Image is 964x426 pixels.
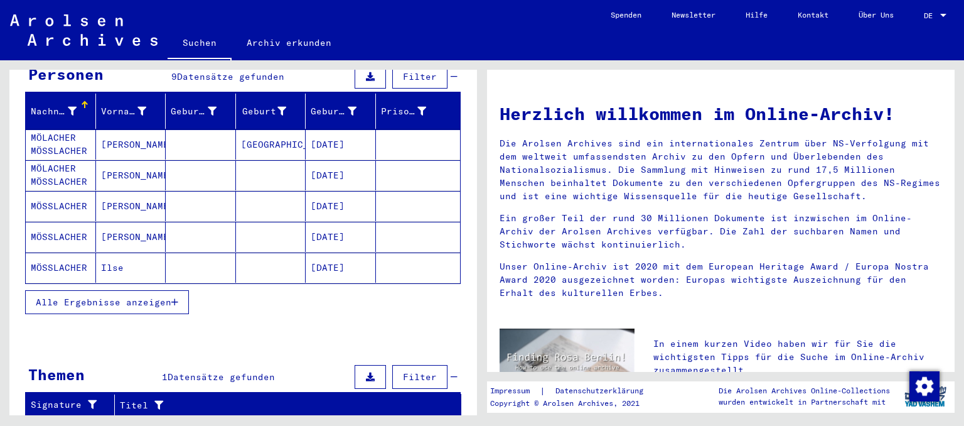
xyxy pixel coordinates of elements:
mat-cell: [PERSON_NAME] [96,191,166,221]
mat-cell: [DATE] [306,222,376,252]
mat-cell: MÖSSLACHER [26,191,96,221]
a: Datenschutzerklärung [545,385,658,398]
span: Datensätze gefunden [177,71,284,82]
img: Arolsen_neg.svg [10,14,158,46]
div: Prisoner # [381,101,446,121]
span: Filter [403,71,437,82]
p: Die Arolsen Archives Online-Collections [719,385,890,396]
div: Geburtsname [171,105,217,118]
button: Filter [392,365,447,389]
mat-cell: MÖLACHER MÖSSLACHER [26,160,96,190]
mat-cell: [GEOGRAPHIC_DATA]/[GEOGRAPHIC_DATA] [236,129,306,160]
img: Zustimmung ändern [909,371,940,401]
div: Nachname [31,101,95,121]
span: Alle Ergebnisse anzeigen [36,297,171,308]
a: Impressum [490,385,540,398]
div: Prisoner # [381,105,427,118]
p: In einem kurzen Video haben wir für Sie die wichtigsten Tipps für die Suche im Online-Archiv zusa... [653,337,942,377]
div: Vorname [101,105,147,118]
mat-cell: [PERSON_NAME] [96,129,166,160]
div: Geburt‏ [241,105,287,118]
span: DE [924,11,938,20]
mat-header-cell: Geburtsdatum [306,94,376,129]
mat-cell: Ilse [96,253,166,283]
h1: Herzlich willkommen im Online-Archiv! [500,101,942,127]
div: Themen [28,363,85,386]
span: Filter [403,371,437,383]
button: Filter [392,65,447,89]
span: 1 [162,371,168,383]
mat-cell: [DATE] [306,129,376,160]
a: Suchen [168,28,232,60]
mat-header-cell: Prisoner # [376,94,461,129]
mat-cell: MÖLACHER MÖSSLACHER [26,129,96,160]
div: Titel [120,395,446,415]
p: Copyright © Arolsen Archives, 2021 [490,398,658,409]
div: Geburtsdatum [311,105,356,118]
mat-cell: [DATE] [306,253,376,283]
a: Archiv erkunden [232,28,346,58]
mat-cell: MÖSSLACHER [26,253,96,283]
div: Signature [31,395,114,415]
mat-cell: [PERSON_NAME] [96,160,166,190]
mat-header-cell: Nachname [26,94,96,129]
div: Titel [120,399,430,412]
img: yv_logo.png [902,381,949,412]
mat-header-cell: Geburt‏ [236,94,306,129]
div: Signature [31,398,99,412]
div: Nachname [31,105,77,118]
div: Geburt‏ [241,101,306,121]
span: Datensätze gefunden [168,371,275,383]
p: Unser Online-Archiv ist 2020 mit dem European Heritage Award / Europa Nostra Award 2020 ausgezeic... [500,260,942,300]
div: Geburtsname [171,101,235,121]
div: | [490,385,658,398]
button: Alle Ergebnisse anzeigen [25,290,189,314]
span: 9 [171,71,177,82]
mat-header-cell: Vorname [96,94,166,129]
mat-cell: [DATE] [306,191,376,221]
img: video.jpg [500,329,635,402]
mat-header-cell: Geburtsname [166,94,236,129]
mat-cell: [PERSON_NAME] [96,222,166,252]
p: wurden entwickelt in Partnerschaft mit [719,396,890,408]
p: Ein großer Teil der rund 30 Millionen Dokumente ist inzwischen im Online-Archiv der Arolsen Archi... [500,212,942,251]
mat-cell: [DATE] [306,160,376,190]
p: Die Arolsen Archives sind ein internationales Zentrum über NS-Verfolgung mit dem weltweit umfasse... [500,137,942,203]
div: Personen [28,63,104,85]
div: Geburtsdatum [311,101,375,121]
div: Vorname [101,101,166,121]
mat-cell: MÖSSLACHER [26,222,96,252]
